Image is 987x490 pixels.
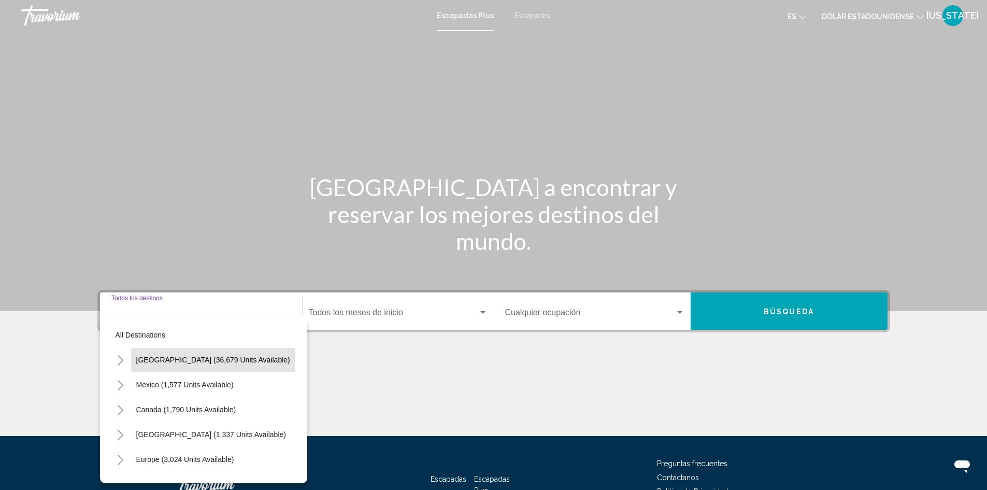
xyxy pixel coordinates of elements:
[110,349,131,370] button: Toggle United States (36,679 units available)
[110,424,131,445] button: Toggle Caribbean & Atlantic Islands (1,337 units available)
[131,348,295,372] button: [GEOGRAPHIC_DATA] (36,679 units available)
[822,9,924,24] button: Cambiar moneda
[110,449,131,470] button: Toggle Europe (3,024 units available)
[131,398,241,422] button: Canada (1,790 units available)
[514,11,550,20] a: Escapadas
[110,399,131,420] button: Toggle Canada (1,790 units available)
[110,323,297,347] button: All destinations
[100,292,888,330] div: Widget de búsqueda
[136,356,290,364] span: [GEOGRAPHIC_DATA] (36,679 units available)
[136,430,286,439] span: [GEOGRAPHIC_DATA] (1,337 units available)
[110,374,131,395] button: Toggle Mexico (1,577 units available)
[131,447,239,471] button: Europe (3,024 units available)
[431,475,466,483] a: Escapadas
[131,423,291,446] button: [GEOGRAPHIC_DATA] (1,337 units available)
[21,5,426,26] a: Travorium
[657,459,727,468] a: Preguntas frecuentes
[788,12,796,21] font: es
[657,473,699,482] a: Contáctanos
[691,292,888,330] button: Búsqueda
[946,449,979,482] iframe: Botón para iniciar la ventana de mensajería
[131,373,239,397] button: Mexico (1,577 units available)
[136,381,234,389] span: Mexico (1,577 units available)
[939,5,966,26] button: Menú de usuario
[764,307,814,316] font: Búsqueda
[822,12,914,21] font: Dólar estadounidense
[437,11,494,20] a: Escapadas Plus
[136,455,234,464] span: Europe (3,024 units available)
[310,174,677,255] font: [GEOGRAPHIC_DATA] a encontrar y reservar los mejores destinos del mundo.
[926,10,979,21] font: [US_STATE]
[116,331,166,339] span: All destinations
[788,9,806,24] button: Cambiar idioma
[136,405,236,414] span: Canada (1,790 units available)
